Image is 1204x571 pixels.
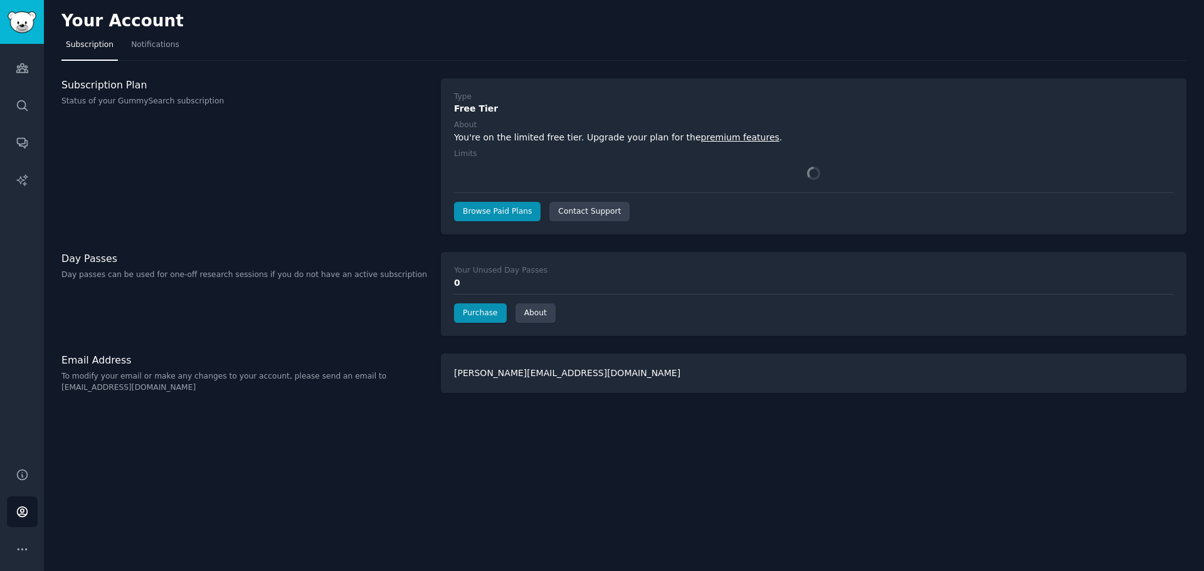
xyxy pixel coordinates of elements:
a: Contact Support [549,202,630,222]
a: Notifications [127,35,184,61]
div: 0 [454,276,1173,290]
div: About [454,120,477,131]
span: Subscription [66,39,114,51]
p: Status of your GummySearch subscription [61,96,428,107]
a: Subscription [61,35,118,61]
a: Browse Paid Plans [454,202,541,222]
a: Purchase [454,303,507,323]
p: To modify your email or make any changes to your account, please send an email to [EMAIL_ADDRESS]... [61,371,428,393]
a: premium features [701,132,779,142]
img: GummySearch logo [8,11,36,33]
div: Free Tier [454,102,1173,115]
a: About [515,303,556,323]
div: You're on the limited free tier. Upgrade your plan for the . [454,131,1173,144]
div: Limits [454,149,477,160]
h3: Subscription Plan [61,78,428,92]
div: [PERSON_NAME][EMAIL_ADDRESS][DOMAIN_NAME] [441,354,1186,393]
span: Notifications [131,39,179,51]
h3: Email Address [61,354,428,367]
div: Type [454,92,472,103]
h3: Day Passes [61,252,428,265]
div: Your Unused Day Passes [454,265,547,276]
p: Day passes can be used for one-off research sessions if you do not have an active subscription [61,270,428,281]
h2: Your Account [61,11,184,31]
